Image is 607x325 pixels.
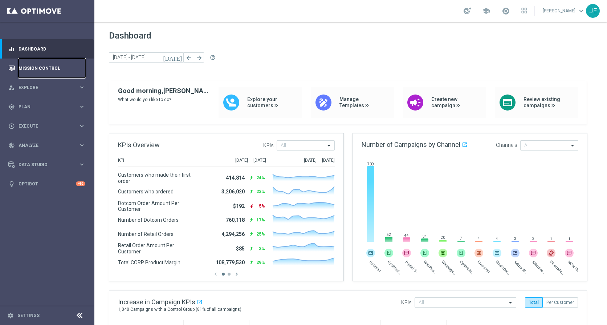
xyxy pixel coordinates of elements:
div: Optibot [8,174,85,193]
button: Mission Control [8,65,86,71]
i: keyboard_arrow_right [78,161,85,168]
div: +10 [76,181,85,186]
i: lightbulb [8,181,15,187]
i: settings [7,312,14,319]
span: Data Studio [19,162,78,167]
button: Data Studio keyboard_arrow_right [8,162,86,168]
div: Mission Control [8,59,85,78]
i: keyboard_arrow_right [78,142,85,149]
a: Dashboard [19,39,85,59]
a: Mission Control [19,59,85,78]
span: Explore [19,85,78,90]
span: Plan [19,105,78,109]
i: equalizer [8,46,15,52]
a: [PERSON_NAME]keyboard_arrow_down [542,5,586,16]
span: school [482,7,490,15]
button: lightbulb Optibot +10 [8,181,86,187]
div: Data Studio [8,161,78,168]
i: keyboard_arrow_right [78,84,85,91]
i: track_changes [8,142,15,149]
button: person_search Explore keyboard_arrow_right [8,85,86,91]
div: Analyze [8,142,78,149]
a: Settings [17,313,40,318]
i: keyboard_arrow_right [78,123,85,129]
button: equalizer Dashboard [8,46,86,52]
a: Optibot [19,174,76,193]
i: play_circle_outline [8,123,15,129]
div: Dashboard [8,39,85,59]
button: gps_fixed Plan keyboard_arrow_right [8,104,86,110]
div: JE [586,4,600,18]
i: gps_fixed [8,104,15,110]
div: Execute [8,123,78,129]
span: Execute [19,124,78,128]
i: keyboard_arrow_right [78,103,85,110]
span: Analyze [19,143,78,148]
span: keyboard_arrow_down [577,7,585,15]
button: track_changes Analyze keyboard_arrow_right [8,143,86,148]
button: play_circle_outline Execute keyboard_arrow_right [8,123,86,129]
div: Explore [8,84,78,91]
div: Plan [8,104,78,110]
i: person_search [8,84,15,91]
